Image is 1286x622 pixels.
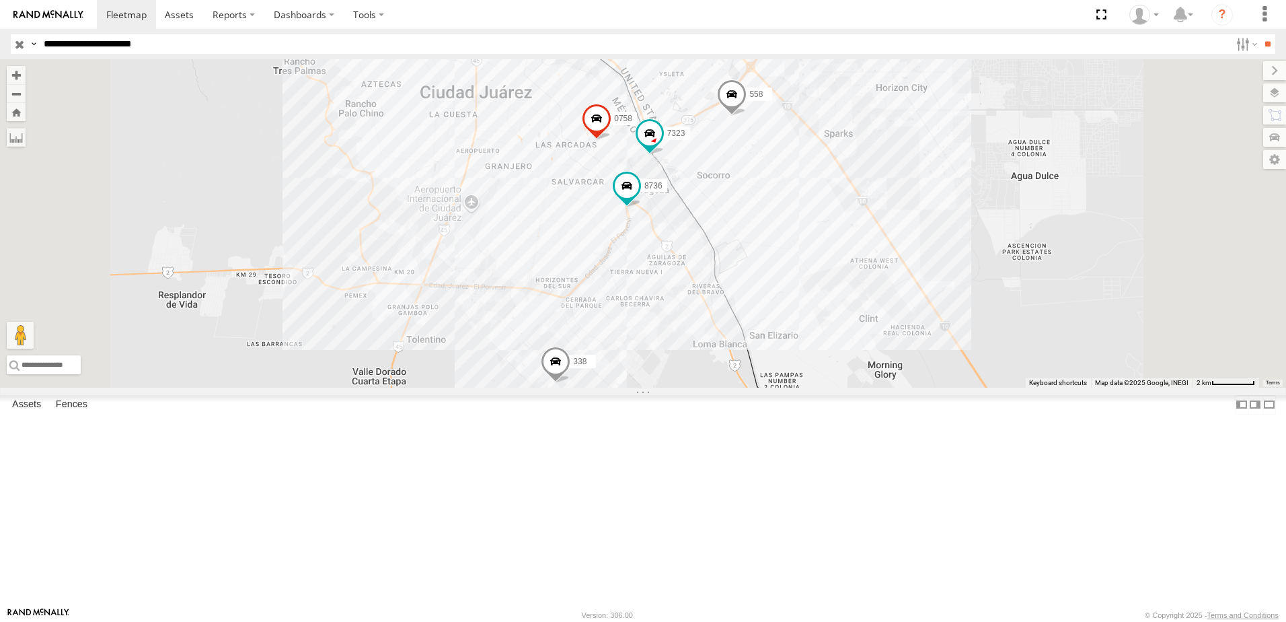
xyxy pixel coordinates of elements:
[7,609,69,622] a: Visit our Website
[1197,379,1211,386] span: 2 km
[1193,378,1259,388] button: Map Scale: 2 km per 61 pixels
[1266,380,1280,386] a: Terms (opens in new tab)
[1231,34,1260,54] label: Search Filter Options
[1235,395,1248,415] label: Dock Summary Table to the Left
[644,181,663,191] span: 8736
[7,103,26,121] button: Zoom Home
[49,395,94,414] label: Fences
[1145,611,1279,619] div: © Copyright 2025 -
[1207,611,1279,619] a: Terms and Conditions
[1248,395,1262,415] label: Dock Summary Table to the Right
[5,395,48,414] label: Assets
[582,611,633,619] div: Version: 306.00
[7,66,26,84] button: Zoom in
[28,34,39,54] label: Search Query
[7,322,34,349] button: Drag Pegman onto the map to open Street View
[1211,4,1233,26] i: ?
[1263,150,1286,169] label: Map Settings
[1095,379,1188,386] span: Map data ©2025 Google, INEGI
[7,84,26,103] button: Zoom out
[749,90,763,99] span: 558
[573,357,587,366] span: 338
[1262,395,1276,415] label: Hide Summary Table
[1029,378,1087,388] button: Keyboard shortcuts
[614,114,632,124] span: 0758
[667,129,685,138] span: 7323
[7,128,26,147] label: Measure
[13,10,83,20] img: rand-logo.svg
[1125,5,1164,25] div: omar hernandez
